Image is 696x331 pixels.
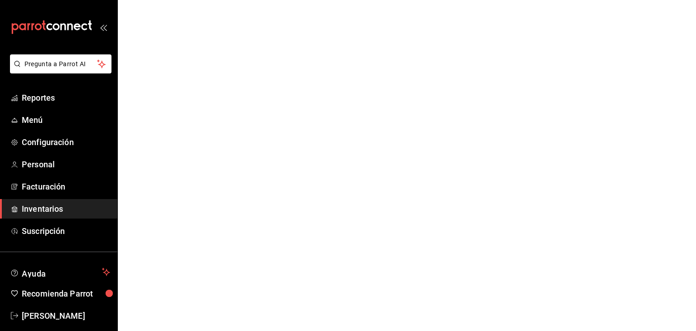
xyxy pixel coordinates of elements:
span: [PERSON_NAME] [22,310,110,322]
button: Pregunta a Parrot AI [10,54,111,73]
span: Ayuda [22,267,98,277]
a: Pregunta a Parrot AI [6,66,111,75]
span: Recomienda Parrot [22,287,110,300]
span: Reportes [22,92,110,104]
span: Menú [22,114,110,126]
span: Configuración [22,136,110,148]
button: open_drawer_menu [100,24,107,31]
span: Inventarios [22,203,110,215]
span: Pregunta a Parrot AI [24,59,97,69]
span: Personal [22,158,110,170]
span: Suscripción [22,225,110,237]
span: Facturación [22,180,110,193]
